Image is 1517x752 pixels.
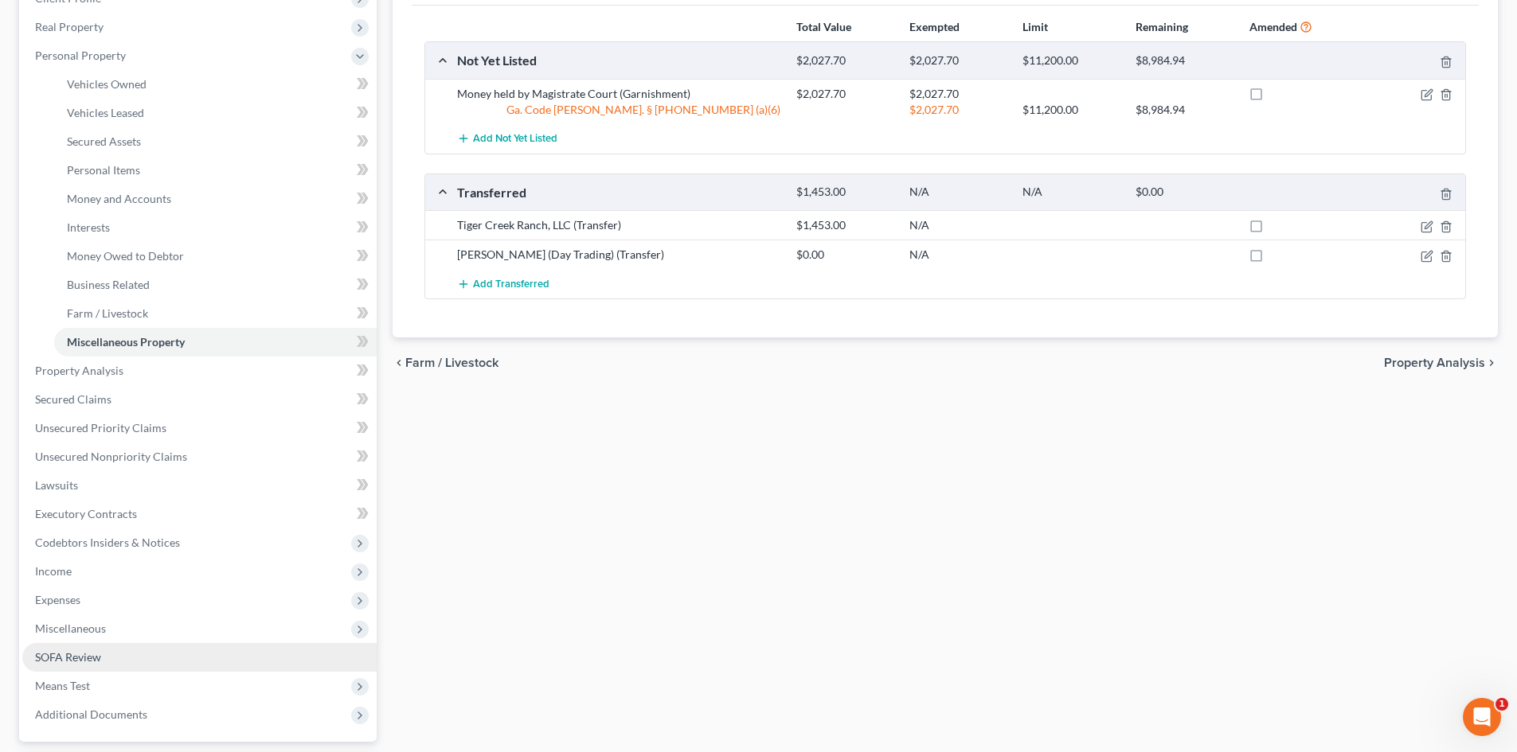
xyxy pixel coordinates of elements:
[35,536,180,549] span: Codebtors Insiders & Notices
[1136,20,1188,33] strong: Remaining
[35,450,187,463] span: Unsecured Nonpriority Claims
[35,564,72,578] span: Income
[393,357,405,369] i: chevron_left
[473,133,557,146] span: Add Not Yet Listed
[35,49,126,62] span: Personal Property
[54,99,377,127] a: Vehicles Leased
[35,621,106,635] span: Miscellaneous
[788,53,901,68] div: $2,027.70
[1249,20,1297,33] strong: Amended
[901,247,1015,263] div: N/A
[1015,53,1128,68] div: $11,200.00
[22,500,377,528] a: Executory Contracts
[473,278,549,290] span: Add Transferred
[22,442,377,471] a: Unsecured Nonpriority Claims
[35,20,104,33] span: Real Property
[22,414,377,442] a: Unsecured Priority Claims
[901,86,1015,102] div: $2,027.70
[54,299,377,328] a: Farm / Livestock
[405,357,498,369] span: Farm / Livestock
[901,53,1015,68] div: $2,027.70
[22,385,377,414] a: Secured Claims
[449,52,788,68] div: Not Yet Listed
[788,86,901,102] div: $2,027.70
[1015,102,1128,118] div: $11,200.00
[393,357,498,369] button: chevron_left Farm / Livestock
[909,20,960,33] strong: Exempted
[1015,185,1128,200] div: N/A
[901,102,1015,118] div: $2,027.70
[788,247,901,263] div: $0.00
[67,278,150,291] span: Business Related
[788,185,901,200] div: $1,453.00
[35,650,101,664] span: SOFA Review
[1384,357,1485,369] span: Property Analysis
[67,77,147,91] span: Vehicles Owned
[1022,20,1048,33] strong: Limit
[449,184,788,201] div: Transferred
[449,247,788,263] div: [PERSON_NAME] (Day Trading) (Transfer)
[1384,357,1498,369] button: Property Analysis chevron_right
[54,271,377,299] a: Business Related
[67,249,184,263] span: Money Owed to Debtor
[54,156,377,185] a: Personal Items
[1128,102,1241,118] div: $8,984.94
[901,217,1015,233] div: N/A
[35,707,147,721] span: Additional Documents
[35,478,78,492] span: Lawsuits
[54,328,377,357] a: Miscellaneous Property
[35,507,137,520] span: Executory Contracts
[35,364,123,377] span: Property Analysis
[449,102,788,118] div: Ga. Code [PERSON_NAME]. § [PHONE_NUMBER] (a)(6)
[67,306,148,320] span: Farm / Livestock
[22,357,377,385] a: Property Analysis
[67,220,110,234] span: Interests
[67,192,171,205] span: Money and Accounts
[1463,698,1501,736] iframe: Intercom live chat
[449,217,788,233] div: Tiger Creek Ranch, LLC (Transfer)
[788,217,901,233] div: $1,453.00
[54,213,377,242] a: Interests
[35,392,111,406] span: Secured Claims
[67,134,141,148] span: Secured Assets
[457,269,549,298] button: Add Transferred
[35,421,166,434] span: Unsecured Priority Claims
[54,185,377,213] a: Money and Accounts
[54,242,377,271] a: Money Owed to Debtor
[22,643,377,672] a: SOFA Review
[457,124,557,154] button: Add Not Yet Listed
[1128,53,1241,68] div: $8,984.94
[1485,357,1498,369] i: chevron_right
[449,86,788,102] div: Money held by Magistrate Court (Garnishment)
[796,20,851,33] strong: Total Value
[54,70,377,99] a: Vehicles Owned
[67,163,140,177] span: Personal Items
[901,185,1015,200] div: N/A
[1495,698,1508,711] span: 1
[35,593,80,606] span: Expenses
[35,679,90,692] span: Means Test
[22,471,377,500] a: Lawsuits
[54,127,377,156] a: Secured Assets
[1128,185,1241,200] div: $0.00
[67,106,144,119] span: Vehicles Leased
[67,335,185,349] span: Miscellaneous Property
